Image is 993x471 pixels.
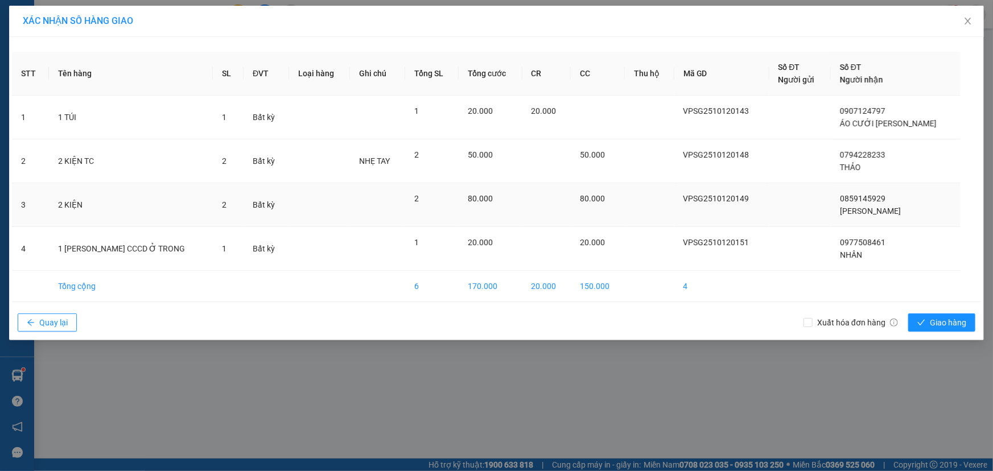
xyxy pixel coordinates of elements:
[963,16,973,26] span: close
[244,139,289,183] td: Bất kỳ
[244,183,289,227] td: Bất kỳ
[222,156,226,166] span: 2
[908,313,975,332] button: checkGiao hàng
[49,271,213,302] td: Tổng cộng
[683,150,749,159] span: VPSG2510120148
[459,52,522,96] th: Tổng cước
[840,63,862,72] span: Số ĐT
[12,52,49,96] th: STT
[580,238,605,247] span: 20.000
[414,194,419,203] span: 2
[683,194,749,203] span: VPSG2510120149
[405,52,459,96] th: Tổng SL
[674,271,769,302] td: 4
[674,52,769,96] th: Mã GD
[49,52,213,96] th: Tên hàng
[522,271,571,302] td: 20.000
[414,106,419,115] span: 1
[244,227,289,271] td: Bất kỳ
[930,316,966,329] span: Giao hàng
[414,150,419,159] span: 2
[213,52,244,96] th: SL
[49,183,213,227] td: 2 KIỆN
[359,156,390,166] span: NHẸ TAY
[813,316,903,329] span: Xuất hóa đơn hàng
[840,206,901,216] span: [PERSON_NAME]
[12,139,49,183] td: 2
[468,194,493,203] span: 80.000
[244,96,289,139] td: Bất kỳ
[778,63,800,72] span: Số ĐT
[683,106,749,115] span: VPSG2510120143
[580,150,605,159] span: 50.000
[350,52,405,96] th: Ghi chú
[683,238,749,247] span: VPSG2510120151
[522,52,571,96] th: CR
[917,319,925,328] span: check
[39,316,68,329] span: Quay lại
[840,238,885,247] span: 0977508461
[49,227,213,271] td: 1 [PERSON_NAME] CCCD Ở TRONG
[12,183,49,227] td: 3
[222,113,226,122] span: 1
[778,75,815,84] span: Người gửi
[414,238,419,247] span: 1
[840,150,885,159] span: 0794228233
[12,227,49,271] td: 4
[840,194,885,203] span: 0859145929
[952,6,984,38] button: Close
[222,244,226,253] span: 1
[840,163,861,172] span: THẢO
[468,238,493,247] span: 20.000
[222,200,226,209] span: 2
[571,271,625,302] td: 150.000
[468,106,493,115] span: 20.000
[571,52,625,96] th: CC
[580,194,605,203] span: 80.000
[405,271,459,302] td: 6
[27,319,35,328] span: arrow-left
[18,313,77,332] button: arrow-leftQuay lại
[244,52,289,96] th: ĐVT
[840,75,883,84] span: Người nhận
[840,250,862,259] span: NHÂN
[468,150,493,159] span: 50.000
[49,139,213,183] td: 2 KIỆN TC
[23,15,133,26] span: XÁC NHẬN SỐ HÀNG GIAO
[531,106,557,115] span: 20.000
[12,96,49,139] td: 1
[840,119,937,128] span: ÁO CƯỚI [PERSON_NAME]
[890,319,898,327] span: info-circle
[459,271,522,302] td: 170.000
[625,52,674,96] th: Thu hộ
[840,106,885,115] span: 0907124797
[289,52,350,96] th: Loại hàng
[49,96,213,139] td: 1 TÚI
